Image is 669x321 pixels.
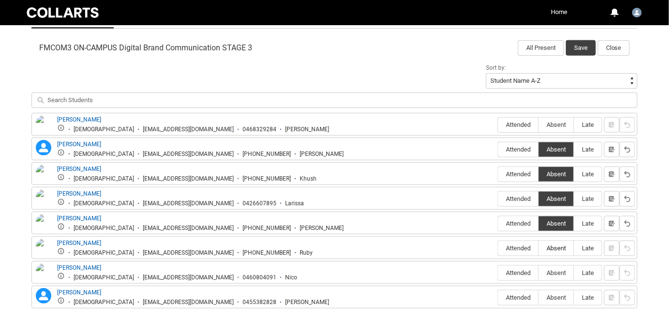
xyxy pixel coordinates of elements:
[31,92,638,108] input: Search Students
[74,175,134,183] div: [DEMOGRAPHIC_DATA]
[57,264,101,271] a: [PERSON_NAME]
[498,170,538,178] span: Attended
[74,274,134,281] div: [DEMOGRAPHIC_DATA]
[574,220,602,227] span: Late
[604,167,620,182] button: Notes
[143,126,234,133] div: [EMAIL_ADDRESS][DOMAIN_NAME]
[620,191,635,207] button: Reset
[539,146,574,153] span: Absent
[243,299,276,306] div: 0455382828
[285,200,304,207] div: Larissa
[620,241,635,256] button: Reset
[57,190,101,197] a: [PERSON_NAME]
[285,126,329,133] div: [PERSON_NAME]
[285,299,329,306] div: [PERSON_NAME]
[57,166,101,172] a: [PERSON_NAME]
[74,151,134,158] div: [DEMOGRAPHIC_DATA]
[243,274,276,281] div: 0460804091
[143,225,234,232] div: [EMAIL_ADDRESS][DOMAIN_NAME]
[574,170,602,178] span: Late
[57,141,101,148] a: [PERSON_NAME]
[539,294,574,301] span: Absent
[518,40,564,56] button: All Present
[243,225,291,232] div: [PHONE_NUMBER]
[620,290,635,306] button: Reset
[36,263,51,285] img: Tasuku Takeyama
[574,195,602,202] span: Late
[300,249,313,257] div: Ruby
[57,215,101,222] a: [PERSON_NAME]
[630,4,644,19] button: User Profile Richard.McCoy
[243,175,291,183] div: [PHONE_NUMBER]
[57,289,101,296] a: [PERSON_NAME]
[498,195,538,202] span: Attended
[620,142,635,157] button: Reset
[143,299,234,306] div: [EMAIL_ADDRESS][DOMAIN_NAME]
[243,200,276,207] div: 0426607895
[74,249,134,257] div: [DEMOGRAPHIC_DATA]
[604,216,620,231] button: Notes
[300,225,344,232] div: [PERSON_NAME]
[36,165,51,193] img: Khushboo Vinod Khemlani
[574,121,602,128] span: Late
[632,8,642,17] img: Richard.McCoy
[498,269,538,276] span: Attended
[36,189,51,211] img: Larissa Topalidis
[566,40,596,56] button: Save
[498,146,538,153] span: Attended
[574,146,602,153] span: Late
[620,216,635,231] button: Reset
[604,142,620,157] button: Notes
[36,239,51,260] img: Ruby Roberts
[620,167,635,182] button: Reset
[498,245,538,252] span: Attended
[74,126,134,133] div: [DEMOGRAPHIC_DATA]
[574,245,602,252] span: Late
[243,151,291,158] div: [PHONE_NUMBER]
[598,40,630,56] button: Close
[243,249,291,257] div: [PHONE_NUMBER]
[574,294,602,301] span: Late
[548,5,570,19] a: Home
[143,200,234,207] div: [EMAIL_ADDRESS][DOMAIN_NAME]
[539,121,574,128] span: Absent
[498,121,538,128] span: Attended
[57,240,101,246] a: [PERSON_NAME]
[574,269,602,276] span: Late
[300,175,317,183] div: Khush
[143,249,234,257] div: [EMAIL_ADDRESS][DOMAIN_NAME]
[36,288,51,304] lightning-icon: Zoe Whittaker
[539,195,574,202] span: Absent
[620,117,635,133] button: Reset
[300,151,344,158] div: [PERSON_NAME]
[243,126,276,133] div: 0468329284
[74,225,134,232] div: [DEMOGRAPHIC_DATA]
[539,269,574,276] span: Absent
[36,115,51,137] img: Jessica Hall
[57,116,101,123] a: [PERSON_NAME]
[143,151,234,158] div: [EMAIL_ADDRESS][DOMAIN_NAME]
[143,175,234,183] div: [EMAIL_ADDRESS][DOMAIN_NAME]
[74,200,134,207] div: [DEMOGRAPHIC_DATA]
[539,245,574,252] span: Absent
[539,170,574,178] span: Absent
[74,299,134,306] div: [DEMOGRAPHIC_DATA]
[285,274,297,281] div: Nico
[539,220,574,227] span: Absent
[498,294,538,301] span: Attended
[620,265,635,281] button: Reset
[498,220,538,227] span: Attended
[36,140,51,155] lightning-icon: Jodie Tian
[604,191,620,207] button: Notes
[39,43,252,53] span: FMCOM3 ON-CAMPUS Digital Brand Communication STAGE 3
[143,274,234,281] div: [EMAIL_ADDRESS][DOMAIN_NAME]
[36,214,51,235] img: Matthew Henderson
[486,64,506,71] span: Sort by:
